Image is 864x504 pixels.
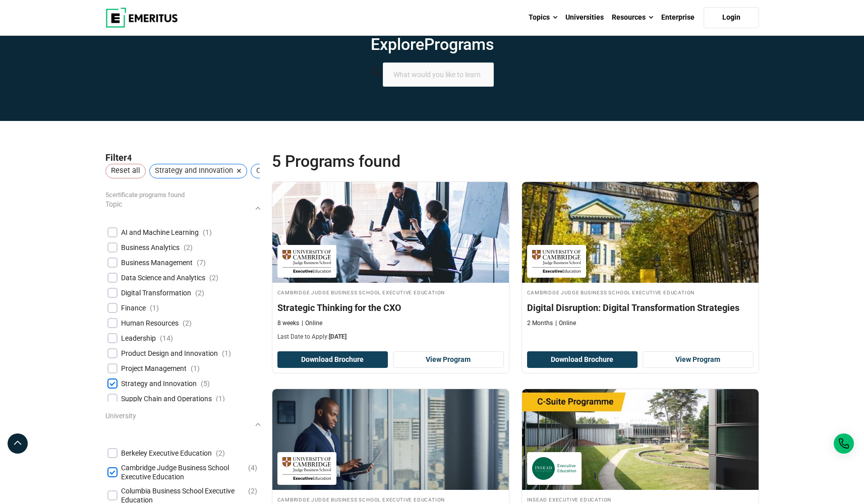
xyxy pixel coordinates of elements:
img: Cambridge Judge Business School Executive Education [282,250,331,273]
a: Supply Chain and Operations [121,394,212,403]
span: Reset all [111,165,140,176]
span: 1 [224,349,228,357]
button: Topic [105,201,260,219]
span: 1 [205,228,209,236]
a: View Program [643,351,754,368]
img: Cambridge Judge Business School Executive Education [532,250,581,273]
a: Human Resources [121,319,179,328]
span: [DATE] [329,333,347,340]
button: Download Brochure [277,351,388,368]
h1: Explore [371,34,494,54]
a: Digital Transformation [121,288,191,297]
span: 7 [199,259,203,267]
span: ( ) [150,303,159,312]
span: ( ) [195,288,204,297]
a: Leadership Course by Cambridge Judge Business School Executive Education - September 11, 2025 Cam... [272,182,509,346]
img: Chief Strategy Officer (CSO) Programme | Online Strategy and Innovation Course [522,389,759,490]
span: 14 [162,334,170,342]
span: ( ) [203,228,212,237]
p: 8 weeks [277,319,299,328]
a: Leadership [121,334,156,343]
span: 4 [251,464,255,472]
a: Data Science and Analytics [121,273,205,282]
img: Strategic Thinking for the CXO | Online Leadership Course [272,182,509,283]
span: Programs [424,35,494,54]
a: Strategy and Innovation × [149,164,247,178]
span: 2 [251,487,255,495]
span: ( ) [197,258,206,267]
span: 4 [127,153,132,163]
span: ( ) [209,273,218,282]
span: 1 [193,364,197,372]
span: 2 [198,289,202,297]
h4: Cambridge Judge Business School Executive Education [277,288,504,296]
a: Reset all [105,164,146,178]
span: 2 [212,274,216,282]
h4: Digital Disruption: Digital Transformation Strategies [527,301,754,314]
span: 5 [105,191,109,199]
span: ( ) [191,364,200,373]
span: ( ) [222,349,231,358]
a: Strategy and Innovation Course by Cambridge Judge Business School Executive Education - Cambridge... [522,182,759,333]
h4: Cambridge Judge Business School Executive Education [527,288,754,296]
span: ( ) [201,379,210,388]
button: Download Brochure [527,351,638,368]
span: 1 [152,304,156,312]
span: 2 [186,243,190,251]
a: Login [704,7,759,28]
span: Topic [105,201,256,219]
img: Digital Disruption: Digital Transformation Strategies | Online Strategy and Innovation Course [522,182,759,283]
input: search-page [383,62,494,87]
span: ( ) [248,463,257,481]
span: Strategy and Innovation [155,165,233,176]
p: Online [302,319,322,328]
span: 5 [203,380,207,388]
a: Finance [121,303,146,312]
a: Cambridge Judge Business School Executive Education [121,463,244,481]
img: Innovation and Intrapreneurship: Winning Strategies for New Venture Creation | Online Strategy an... [272,389,509,490]
span: 5 Programs found [272,151,515,171]
span: 1 [218,395,222,403]
a: search [371,70,381,79]
span: University [105,412,256,439]
p: Last Date to Apply: [277,333,504,341]
p: Filter [105,151,260,164]
p: 2 Months [527,319,553,328]
a: Product Design and Innovation [121,349,218,358]
a: Cambridge Judge Business School Executive Education × [251,164,375,178]
span: ( ) [184,243,193,252]
span: ( ) [183,319,192,328]
button: University [105,412,260,439]
p: certificate programs found [105,190,260,201]
span: × [237,167,242,175]
a: Business Management [121,258,193,267]
a: AI and Machine Learning [121,228,199,237]
span: 2 [185,319,189,327]
button: search [371,67,381,79]
span: ( ) [216,394,225,403]
span: ( ) [216,449,225,458]
span: ( ) [160,334,173,343]
span: 2 [218,449,222,457]
a: Business Analytics [121,243,180,252]
span: Cambridge Judge Business School Executive Education [256,165,361,176]
img: INSEAD Executive Education [532,457,577,480]
a: Strategy and Innovation [121,379,197,388]
h4: Strategic Thinking for the CXO [277,301,504,314]
h4: INSEAD Executive Education [527,495,754,503]
a: Project Management [121,364,187,373]
p: Online [555,319,576,328]
a: View Program [393,351,504,368]
a: Berkeley Executive Education [121,449,212,458]
h4: Cambridge Judge Business School Executive Education [277,495,504,503]
img: Cambridge Judge Business School Executive Education [282,457,331,480]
